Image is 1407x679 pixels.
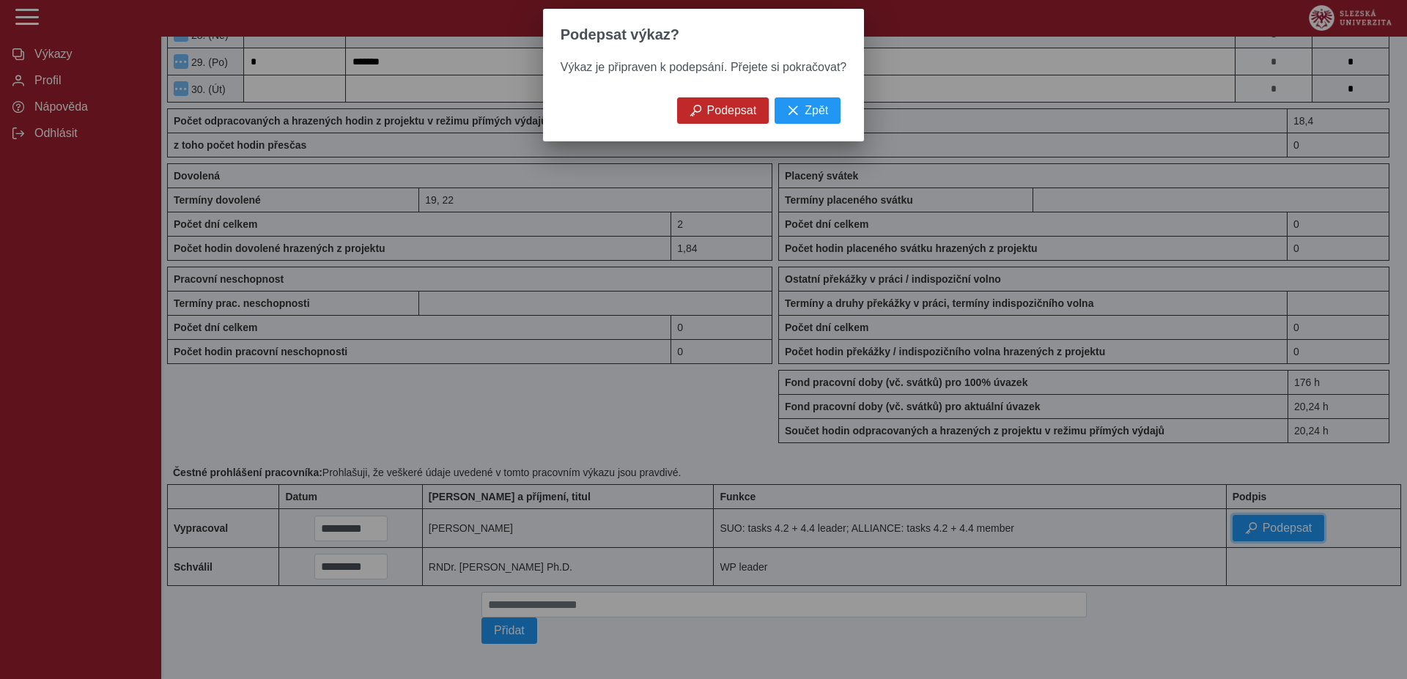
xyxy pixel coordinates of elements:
span: Výkaz je připraven k podepsání. Přejete si pokračovat? [561,61,846,73]
button: Zpět [775,97,841,124]
span: Podepsat výkaz? [561,26,679,43]
span: Zpět [805,104,828,117]
span: Podepsat [707,104,757,117]
button: Podepsat [677,97,769,124]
